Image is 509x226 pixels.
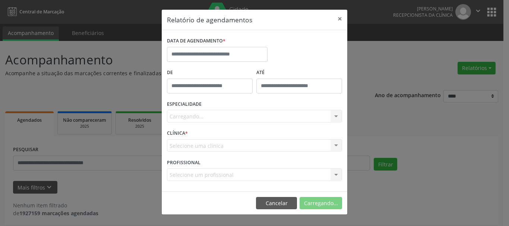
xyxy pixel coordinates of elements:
label: CLÍNICA [167,128,188,139]
button: Cancelar [256,197,297,210]
label: De [167,67,253,79]
label: DATA DE AGENDAMENTO [167,35,225,47]
button: Carregando... [300,197,342,210]
h5: Relatório de agendamentos [167,15,252,25]
label: PROFISSIONAL [167,157,200,168]
label: ATÉ [256,67,342,79]
button: Close [332,10,347,28]
label: ESPECIALIDADE [167,99,202,110]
